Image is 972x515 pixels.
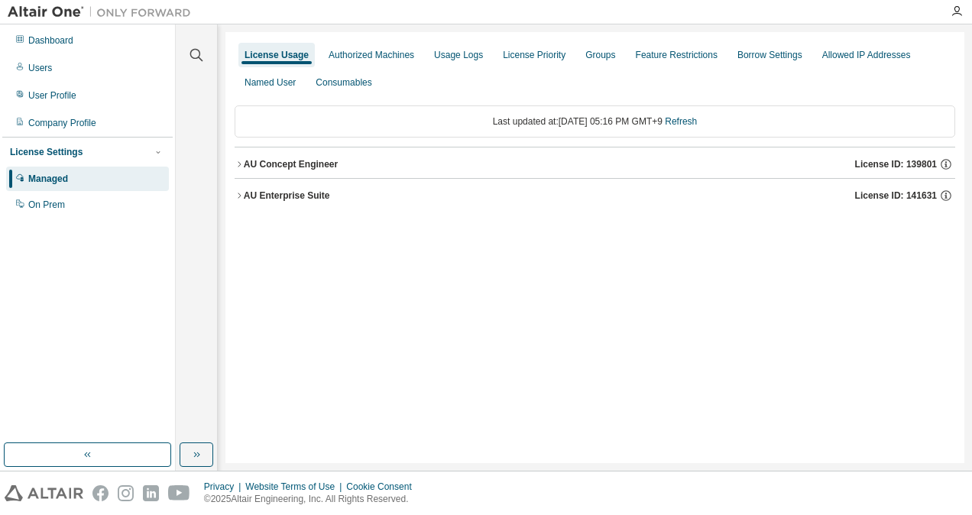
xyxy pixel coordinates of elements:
[316,76,371,89] div: Consumables
[244,158,338,170] div: AU Concept Engineer
[28,89,76,102] div: User Profile
[235,147,955,181] button: AU Concept EngineerLicense ID: 139801
[28,173,68,185] div: Managed
[235,179,955,212] button: AU Enterprise SuiteLicense ID: 141631
[244,189,330,202] div: AU Enterprise Suite
[665,116,697,127] a: Refresh
[245,49,309,61] div: License Usage
[92,485,109,501] img: facebook.svg
[434,49,483,61] div: Usage Logs
[855,189,937,202] span: License ID: 141631
[28,62,52,74] div: Users
[737,49,802,61] div: Borrow Settings
[5,485,83,501] img: altair_logo.svg
[855,158,937,170] span: License ID: 139801
[636,49,718,61] div: Feature Restrictions
[329,49,414,61] div: Authorized Machines
[168,485,190,501] img: youtube.svg
[28,117,96,129] div: Company Profile
[245,481,346,493] div: Website Terms of Use
[143,485,159,501] img: linkedin.svg
[503,49,565,61] div: License Priority
[10,146,83,158] div: License Settings
[204,493,421,506] p: © 2025 Altair Engineering, Inc. All Rights Reserved.
[245,76,296,89] div: Named User
[204,481,245,493] div: Privacy
[28,34,73,47] div: Dashboard
[118,485,134,501] img: instagram.svg
[28,199,65,211] div: On Prem
[235,105,955,138] div: Last updated at: [DATE] 05:16 PM GMT+9
[585,49,615,61] div: Groups
[8,5,199,20] img: Altair One
[822,49,911,61] div: Allowed IP Addresses
[346,481,420,493] div: Cookie Consent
